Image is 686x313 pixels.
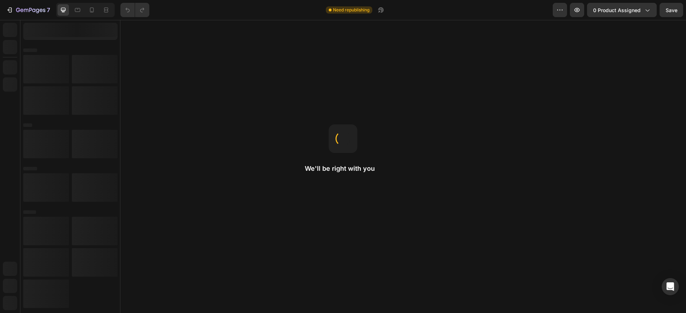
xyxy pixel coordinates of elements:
[660,3,683,17] button: Save
[666,7,677,13] span: Save
[333,7,369,13] span: Need republishing
[305,164,381,173] h2: We'll be right with you
[593,6,641,14] span: 0 product assigned
[120,3,149,17] div: Undo/Redo
[662,278,679,295] div: Open Intercom Messenger
[3,3,53,17] button: 7
[47,6,50,14] p: 7
[587,3,657,17] button: 0 product assigned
